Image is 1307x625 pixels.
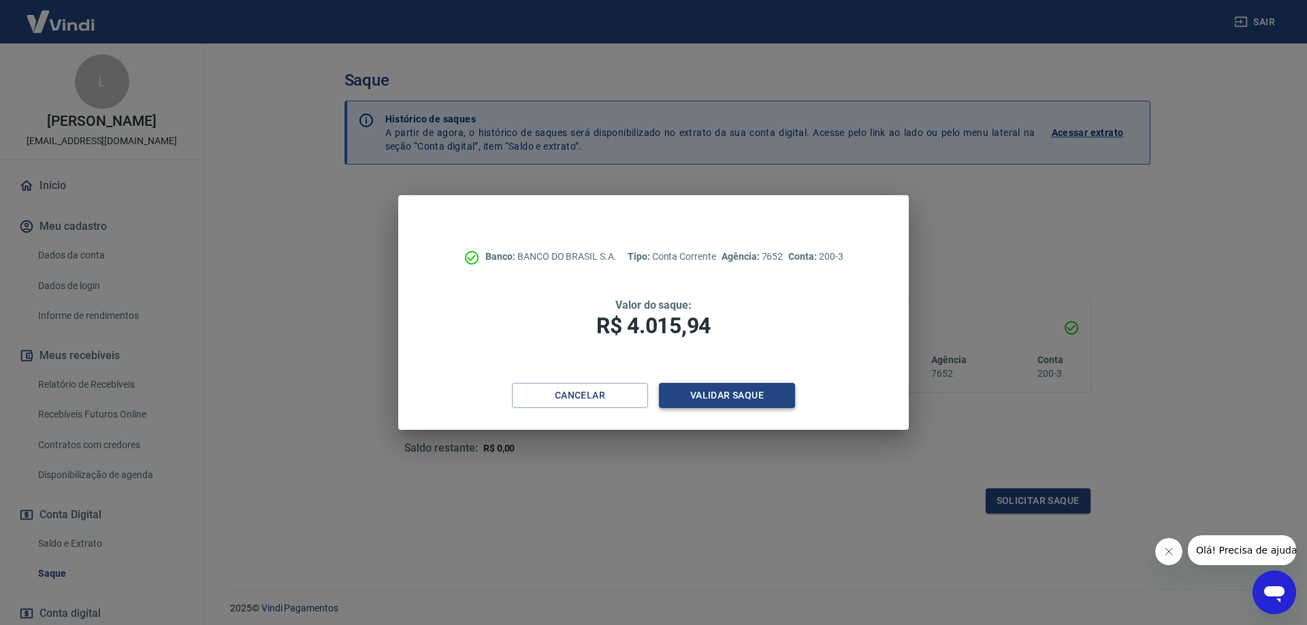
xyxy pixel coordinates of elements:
[788,250,843,264] p: 200-3
[659,383,795,408] button: Validar saque
[8,10,114,20] span: Olá! Precisa de ajuda?
[512,383,648,408] button: Cancelar
[485,251,517,262] span: Banco:
[788,251,819,262] span: Conta:
[485,250,617,264] p: BANCO DO BRASIL S.A.
[1155,538,1182,565] iframe: Fechar mensagem
[722,251,762,262] span: Agência:
[1253,571,1296,614] iframe: Botão para abrir a janela de mensagens
[615,299,692,311] span: Valor do saque:
[628,251,652,262] span: Tipo:
[722,250,783,264] p: 7652
[628,250,716,264] p: Conta Corrente
[596,313,711,339] span: R$ 4.015,94
[1188,535,1296,565] iframe: Mensagem da empresa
